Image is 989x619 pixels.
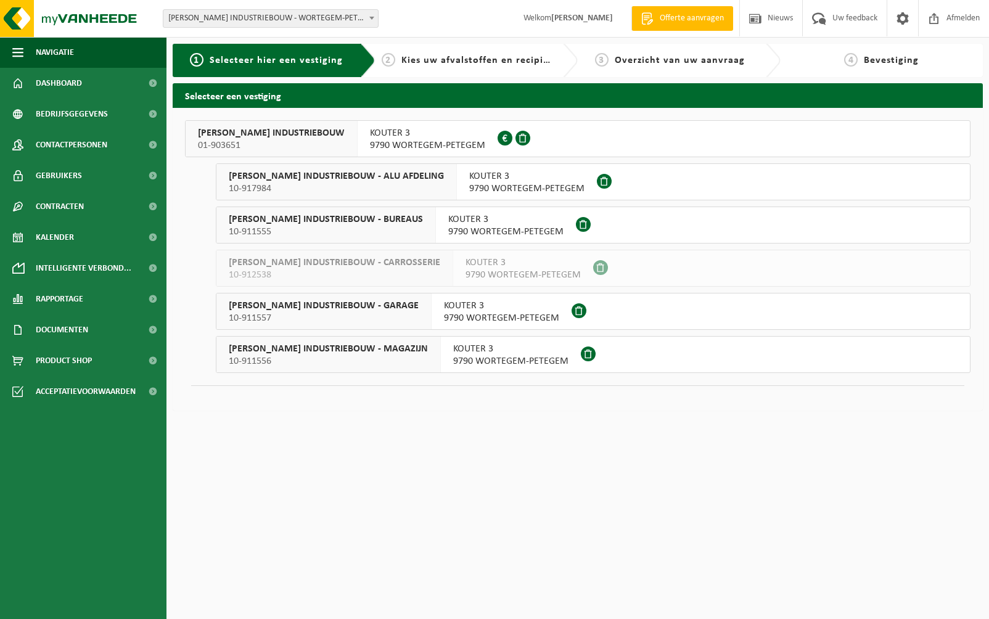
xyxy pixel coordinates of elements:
span: Intelligente verbond... [36,253,131,284]
span: 9790 WORTEGEM-PETEGEM [444,312,559,324]
span: 9790 WORTEGEM-PETEGEM [448,226,564,238]
button: [PERSON_NAME] INDUSTRIEBOUW - GARAGE 10-911557 KOUTER 39790 WORTEGEM-PETEGEM [216,293,971,330]
button: [PERSON_NAME] INDUSTRIEBOUW 01-903651 KOUTER 39790 WORTEGEM-PETEGEM [185,120,971,157]
span: Kies uw afvalstoffen en recipiënten [401,55,571,65]
span: Acceptatievoorwaarden [36,376,136,407]
span: Gebruikers [36,160,82,191]
span: Navigatie [36,37,74,68]
span: 9790 WORTEGEM-PETEGEM [453,355,568,367]
strong: [PERSON_NAME] [551,14,613,23]
span: Contracten [36,191,84,222]
span: 10-911555 [229,226,423,238]
span: Selecteer hier een vestiging [210,55,343,65]
span: 9790 WORTEGEM-PETEGEM [469,182,585,195]
a: Offerte aanvragen [631,6,733,31]
span: KOUTER 3 [453,343,568,355]
span: 10-917984 [229,182,444,195]
span: [PERSON_NAME] INDUSTRIEBOUW - GARAGE [229,300,419,312]
span: 3 [595,53,609,67]
span: Documenten [36,314,88,345]
button: [PERSON_NAME] INDUSTRIEBOUW - ALU AFDELING 10-917984 KOUTER 39790 WORTEGEM-PETEGEM [216,163,971,200]
span: Overzicht van uw aanvraag [615,55,745,65]
span: WILLY NAESSENS INDUSTRIEBOUW - WORTEGEM-PETEGEM [163,10,378,27]
span: [PERSON_NAME] INDUSTRIEBOUW - BUREAUS [229,213,423,226]
span: Kalender [36,222,74,253]
span: Dashboard [36,68,82,99]
span: 9790 WORTEGEM-PETEGEM [370,139,485,152]
span: KOUTER 3 [469,170,585,182]
span: KOUTER 3 [370,127,485,139]
span: 9790 WORTEGEM-PETEGEM [466,269,581,281]
span: KOUTER 3 [448,213,564,226]
span: Contactpersonen [36,129,107,160]
span: 1 [190,53,203,67]
span: [PERSON_NAME] INDUSTRIEBOUW - ALU AFDELING [229,170,444,182]
span: Bedrijfsgegevens [36,99,108,129]
span: WILLY NAESSENS INDUSTRIEBOUW - WORTEGEM-PETEGEM [163,9,379,28]
h2: Selecteer een vestiging [173,83,983,107]
span: Product Shop [36,345,92,376]
span: 10-912538 [229,269,440,281]
span: KOUTER 3 [444,300,559,312]
span: [PERSON_NAME] INDUSTRIEBOUW [198,127,345,139]
span: 4 [844,53,858,67]
span: Rapportage [36,284,83,314]
span: 10-911556 [229,355,428,367]
button: [PERSON_NAME] INDUSTRIEBOUW - BUREAUS 10-911555 KOUTER 39790 WORTEGEM-PETEGEM [216,207,971,244]
span: 2 [382,53,395,67]
span: KOUTER 3 [466,256,581,269]
span: 01-903651 [198,139,345,152]
span: 10-911557 [229,312,419,324]
span: [PERSON_NAME] INDUSTRIEBOUW - MAGAZIJN [229,343,428,355]
span: Bevestiging [864,55,919,65]
button: [PERSON_NAME] INDUSTRIEBOUW - MAGAZIJN 10-911556 KOUTER 39790 WORTEGEM-PETEGEM [216,336,971,373]
span: Offerte aanvragen [657,12,727,25]
span: [PERSON_NAME] INDUSTRIEBOUW - CARROSSERIE [229,256,440,269]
